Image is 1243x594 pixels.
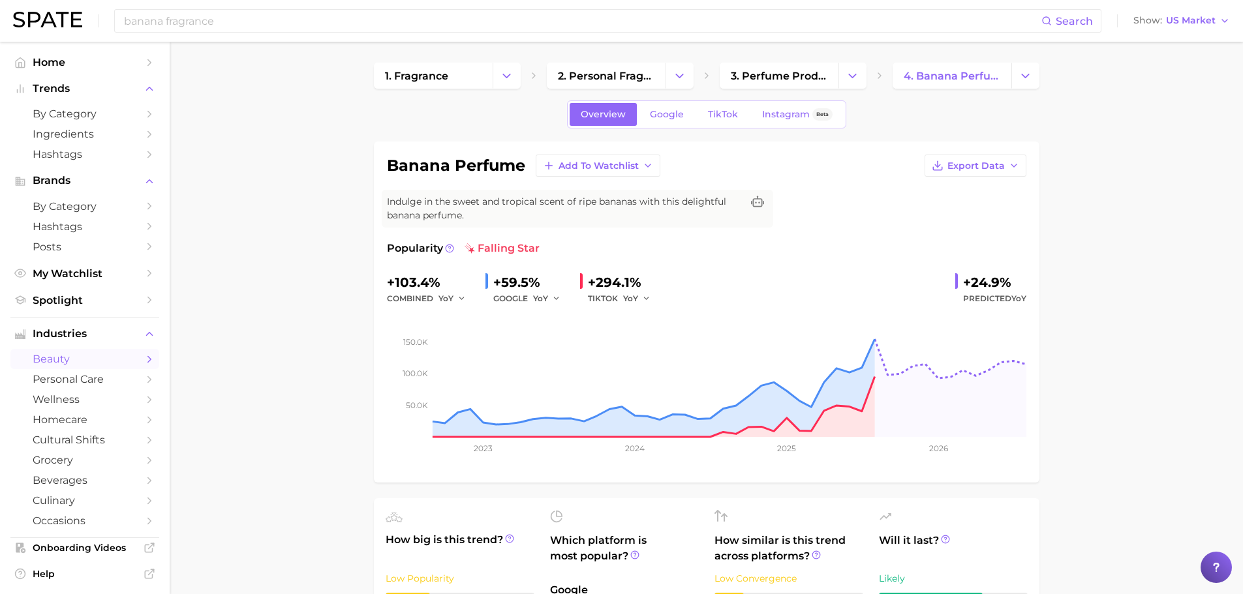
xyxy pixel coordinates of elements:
[751,103,844,126] a: InstagramBeta
[10,216,159,237] a: Hashtags
[963,272,1026,293] div: +24.9%
[623,291,651,306] button: YoY
[10,538,159,557] a: Onboarding Videos
[928,443,947,453] tspan: 2026
[123,10,1041,32] input: Search here for a brand, industry, or ingredient
[33,128,137,140] span: Ingredients
[438,293,453,304] span: YoY
[893,63,1011,89] a: 4. banana perfume
[33,220,137,233] span: Hashtags
[33,514,137,527] span: occasions
[33,474,137,486] span: beverages
[33,542,137,554] span: Onboarding Videos
[816,109,829,120] span: Beta
[374,63,493,89] a: 1. fragrance
[731,70,827,82] span: 3. perfume products
[10,511,159,531] a: occasions
[1056,15,1093,27] span: Search
[639,103,695,126] a: Google
[33,108,137,120] span: by Category
[1130,12,1233,29] button: ShowUS Market
[762,109,810,120] span: Instagram
[438,291,467,306] button: YoY
[963,291,1026,306] span: Predicted
[536,155,660,177] button: Add to Watchlist
[33,353,137,365] span: beauty
[10,79,159,98] button: Trends
[570,103,637,126] a: Overview
[33,373,137,385] span: personal care
[33,568,137,580] span: Help
[838,63,867,89] button: Change Category
[588,272,660,293] div: +294.1%
[1166,17,1216,24] span: US Market
[1011,63,1039,89] button: Change Category
[387,272,475,293] div: +103.4%
[697,103,749,126] a: TikTok
[465,243,475,254] img: falling star
[33,267,137,280] span: My Watchlist
[10,324,159,344] button: Industries
[33,241,137,253] span: Posts
[714,571,863,586] div: Low Convergence
[385,70,448,82] span: 1. fragrance
[33,294,137,306] span: Spotlight
[1011,293,1026,303] span: YoY
[10,237,159,257] a: Posts
[10,290,159,310] a: Spotlight
[33,56,137,68] span: Home
[879,571,1028,586] div: Likely
[33,454,137,466] span: grocery
[386,571,534,586] div: Low Popularity
[474,443,493,453] tspan: 2023
[10,196,159,216] a: by Category
[10,430,159,450] a: cultural shifts
[10,389,159,409] a: wellness
[10,171,159,190] button: Brands
[714,533,863,564] span: How similar is this trend across platforms?
[879,533,1028,564] span: Will it last?
[493,272,570,293] div: +59.5%
[533,291,561,306] button: YoY
[33,200,137,213] span: by Category
[33,434,137,446] span: cultural shifts
[10,104,159,124] a: by Category
[547,63,666,89] a: 2. personal fragrance
[533,293,548,304] span: YoY
[720,63,838,89] a: 3. perfume products
[588,291,660,306] div: TIKTOK
[10,450,159,470] a: grocery
[387,241,443,256] span: Popularity
[33,413,137,426] span: homecare
[33,175,137,186] span: Brands
[10,409,159,430] a: homecare
[33,494,137,507] span: culinary
[13,12,82,27] img: SPATE
[623,293,638,304] span: YoY
[493,291,570,306] div: GOOGLE
[33,328,137,340] span: Industries
[387,291,475,306] div: combined
[33,148,137,160] span: Hashtags
[708,109,738,120] span: TikTok
[581,109,626,120] span: Overview
[559,160,639,171] span: Add to Watchlist
[386,532,534,564] span: How big is this trend?
[624,443,644,453] tspan: 2024
[925,155,1026,177] button: Export Data
[1133,17,1162,24] span: Show
[10,144,159,164] a: Hashtags
[10,490,159,511] a: culinary
[904,70,1000,82] span: 4. banana perfume
[33,83,137,95] span: Trends
[465,241,540,256] span: falling star
[10,263,159,284] a: My Watchlist
[666,63,694,89] button: Change Category
[777,443,796,453] tspan: 2025
[33,393,137,406] span: wellness
[650,109,684,120] span: Google
[387,195,742,222] span: Indulge in the sweet and tropical scent of ripe bananas with this delightful banana perfume.
[558,70,654,82] span: 2. personal fragrance
[387,158,525,173] h1: banana perfume
[10,564,159,584] a: Help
